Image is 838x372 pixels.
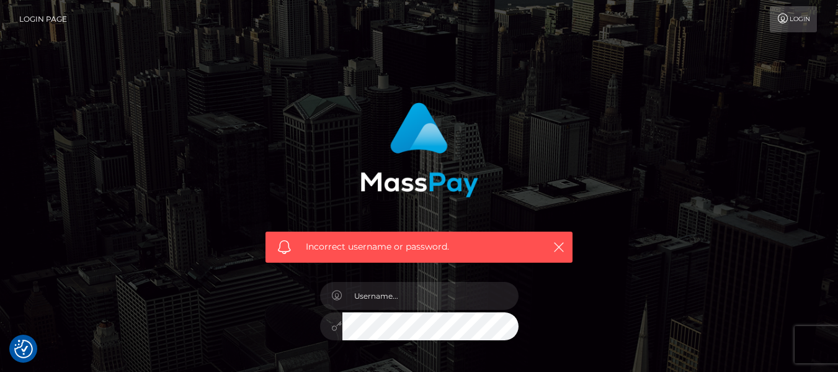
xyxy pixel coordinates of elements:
a: Login Page [19,6,67,32]
button: Consent Preferences [14,340,33,358]
span: Incorrect username or password. [306,240,532,253]
input: Username... [342,282,519,310]
img: MassPay Login [360,102,478,197]
img: Revisit consent button [14,340,33,358]
a: Login [770,6,817,32]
